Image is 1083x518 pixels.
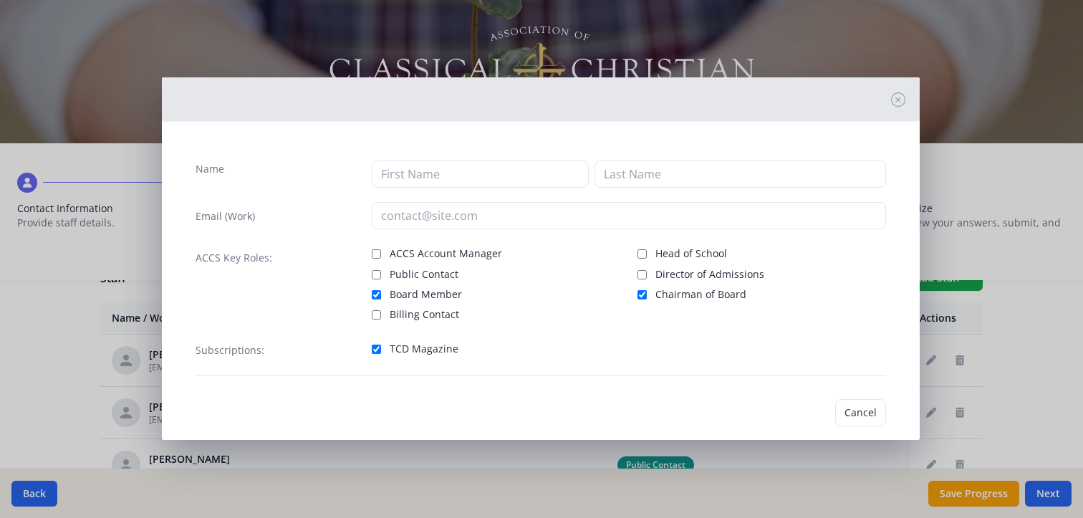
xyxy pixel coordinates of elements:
label: Email (Work) [196,209,255,224]
span: TCD Magazine [390,342,458,356]
input: TCD Magazine [372,345,381,354]
span: Director of Admissions [655,267,764,282]
span: Board Member [390,287,462,302]
input: Board Member [372,290,381,299]
input: Last Name [595,160,886,188]
span: ACCS Account Manager [390,246,502,261]
input: Head of School [637,249,647,259]
input: Chairman of Board [637,290,647,299]
label: ACCS Key Roles: [196,251,272,265]
span: Chairman of Board [655,287,746,302]
input: Public Contact [372,270,381,279]
label: Subscriptions: [196,343,264,358]
span: Public Contact [390,267,458,282]
input: Billing Contact [372,310,381,320]
span: Billing Contact [390,307,459,322]
input: contact@site.com [372,202,886,229]
label: Name [196,162,224,176]
input: Director of Admissions [637,270,647,279]
button: Cancel [835,399,886,426]
input: First Name [372,160,589,188]
span: Head of School [655,246,727,261]
input: ACCS Account Manager [372,249,381,259]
